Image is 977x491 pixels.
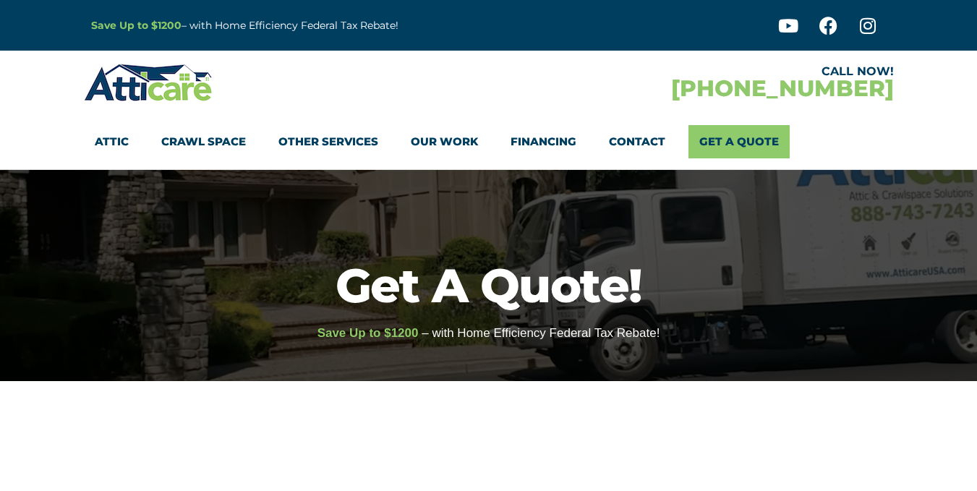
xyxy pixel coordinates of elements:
span: – with Home Efficiency Federal Tax Rebate! [422,326,660,340]
h1: Get A Quote! [7,262,970,309]
a: Attic [95,125,129,158]
nav: Menu [95,125,883,158]
a: Our Work [411,125,478,158]
a: Contact [609,125,665,158]
a: Other Services [278,125,378,158]
a: Crawl Space [161,125,246,158]
a: Get A Quote [688,125,790,158]
a: Save Up to $1200 [91,19,182,32]
div: CALL NOW! [489,66,894,77]
a: Financing [511,125,576,158]
span: Save Up to $1200 [317,326,419,340]
p: – with Home Efficiency Federal Tax Rebate! [91,17,560,34]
